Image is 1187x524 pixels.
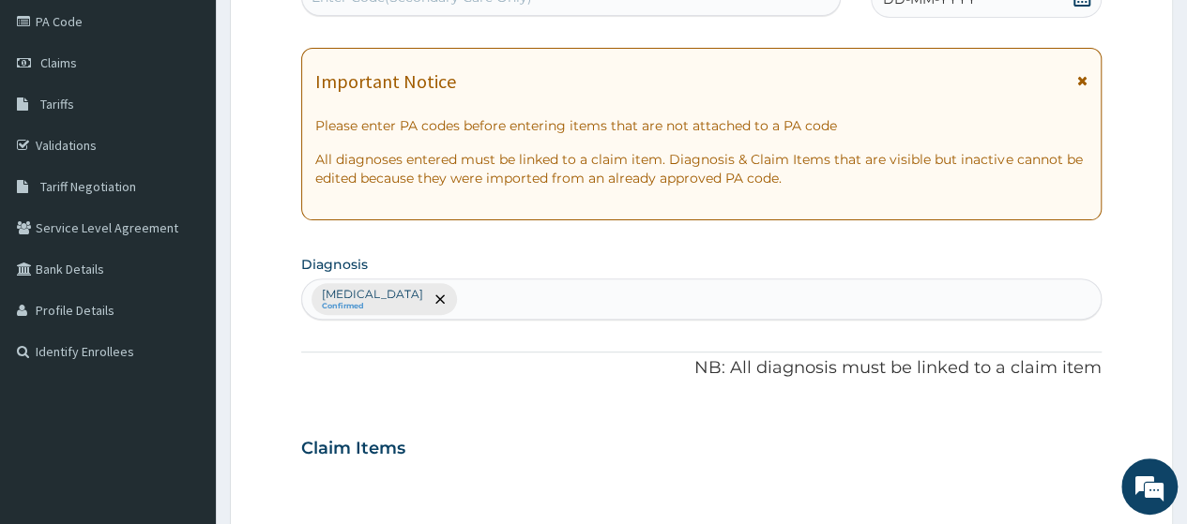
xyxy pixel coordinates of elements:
[40,178,136,195] span: Tariff Negotiation
[301,356,1102,381] p: NB: All diagnosis must be linked to a claim item
[98,105,315,129] div: Chat with us now
[315,150,1088,187] p: All diagnoses entered must be linked to a claim item. Diagnosis & Claim Items that are visible bu...
[35,94,76,141] img: d_794563401_company_1708531726252_794563401
[315,116,1088,135] p: Please enter PA codes before entering items that are not attached to a PA code
[315,71,456,92] h1: Important Notice
[9,336,358,401] textarea: Type your message and hit 'Enter'
[308,9,353,54] div: Minimize live chat window
[40,54,77,71] span: Claims
[109,148,259,337] span: We're online!
[40,96,74,112] span: Tariffs
[301,439,405,459] h3: Claim Items
[301,255,368,274] label: Diagnosis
